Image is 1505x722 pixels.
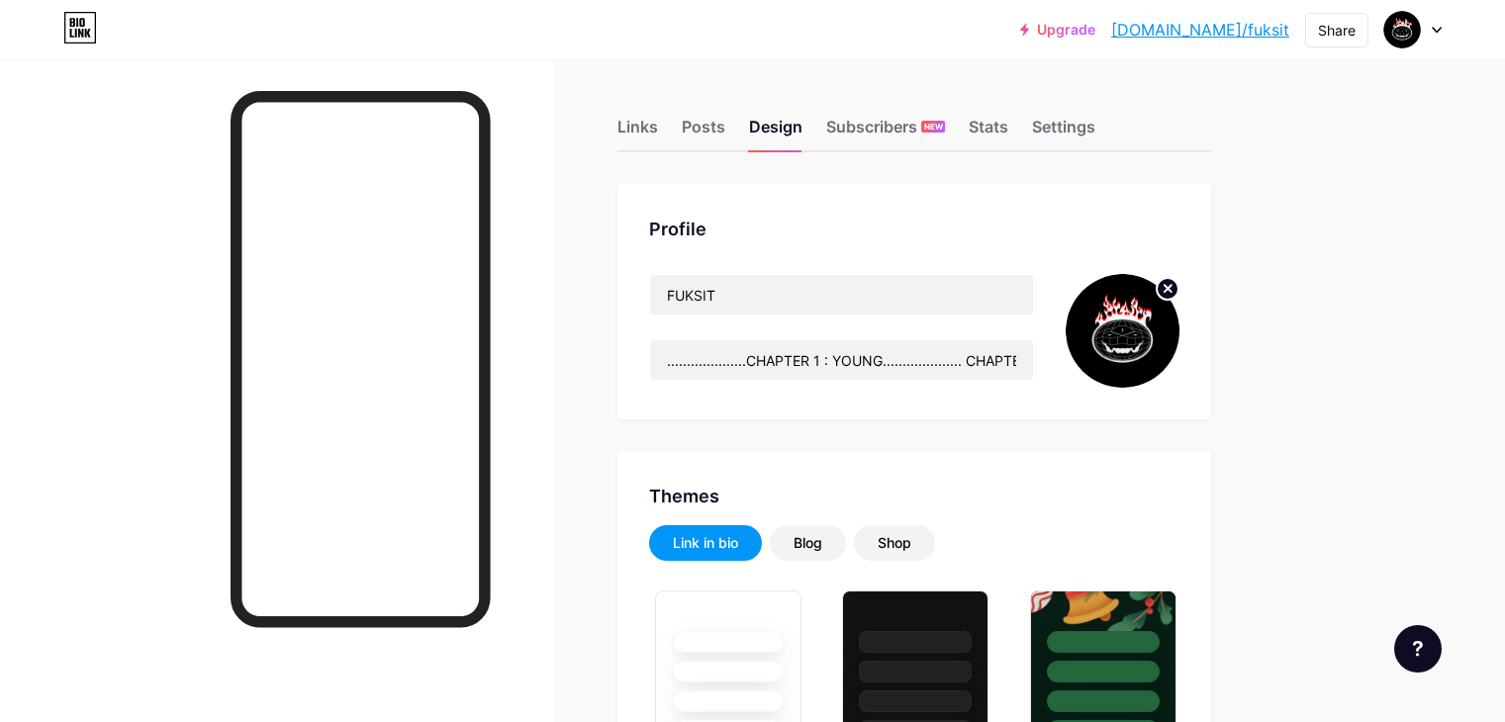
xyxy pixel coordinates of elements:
div: Blog [794,533,822,553]
div: Profile [649,216,1179,242]
a: Upgrade [1020,22,1095,38]
div: Shop [878,533,911,553]
img: fuksit [1066,274,1179,388]
div: Themes [649,483,1179,509]
span: NEW [924,121,943,133]
div: Subscribers [826,115,945,150]
a: [DOMAIN_NAME]/fuksit [1111,18,1289,42]
div: Settings [1032,115,1095,150]
div: Stats [969,115,1008,150]
div: Links [617,115,658,150]
div: Share [1318,20,1356,41]
div: Posts [682,115,725,150]
div: Design [749,115,802,150]
img: fuksit [1383,11,1421,48]
div: Link in bio [673,533,738,553]
input: Bio [650,340,1033,380]
input: Name [650,275,1033,315]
